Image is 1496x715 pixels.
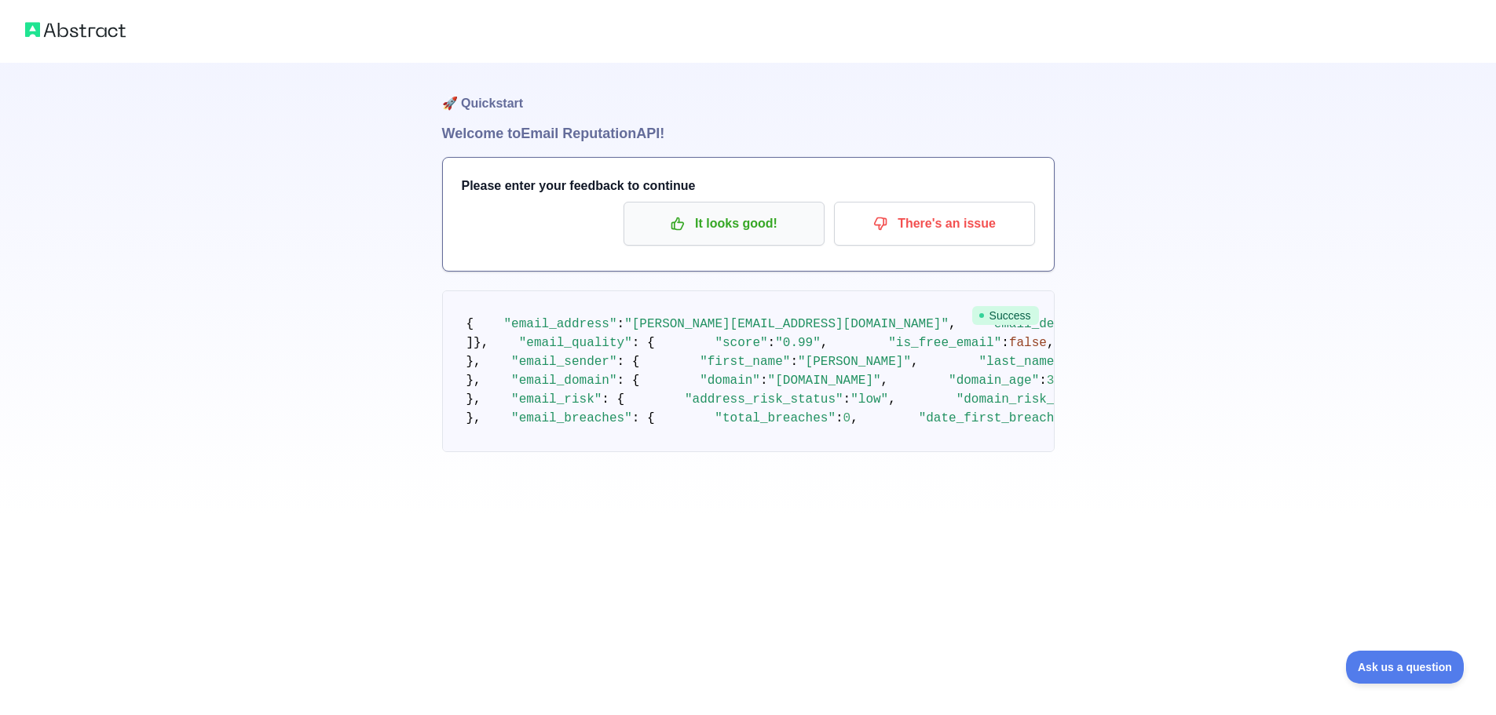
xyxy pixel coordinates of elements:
span: "domain" [700,374,760,388]
span: , [1047,336,1055,350]
p: It looks good! [635,210,813,237]
span: , [911,355,919,369]
p: There's an issue [846,210,1023,237]
span: : [617,317,625,331]
span: "[PERSON_NAME][EMAIL_ADDRESS][DOMAIN_NAME]" [624,317,949,331]
span: "address_risk_status" [685,392,843,407]
h1: 🚀 Quickstart [442,63,1055,122]
span: , [888,392,896,407]
span: : [790,355,798,369]
span: : { [632,336,655,350]
span: "domain_risk_status" [956,392,1107,407]
span: "email_quality" [519,336,632,350]
h3: Please enter your feedback to continue [462,177,1035,195]
span: 0 [843,411,851,425]
button: It looks good! [624,202,825,246]
h1: Welcome to Email Reputation API! [442,122,1055,144]
span: "is_free_email" [888,336,1001,350]
span: "[PERSON_NAME]" [798,355,911,369]
span: , [821,336,828,350]
span: "[DOMAIN_NAME]" [768,374,881,388]
span: Success [972,306,1039,325]
span: : [1039,374,1047,388]
span: "date_first_breached" [919,411,1077,425]
span: "score" [715,336,767,350]
span: "email_address" [504,317,617,331]
span: "email_domain" [511,374,616,388]
span: "0.99" [775,336,821,350]
span: : { [632,411,655,425]
span: "domain_age" [949,374,1039,388]
span: "first_name" [700,355,790,369]
span: : [836,411,843,425]
span: : { [617,374,640,388]
span: , [949,317,956,331]
span: : [843,392,851,407]
span: : [1001,336,1009,350]
span: "total_breaches" [715,411,836,425]
span: , [850,411,858,425]
span: 356 [1047,374,1070,388]
span: false [1009,336,1047,350]
span: "last_name" [978,355,1062,369]
span: : [760,374,768,388]
span: "email_risk" [511,392,602,407]
span: : { [602,392,624,407]
iframe: Toggle Customer Support [1346,651,1465,684]
button: There's an issue [834,202,1035,246]
span: , [881,374,889,388]
span: : { [617,355,640,369]
span: { [466,317,474,331]
span: : [768,336,776,350]
span: "low" [850,392,888,407]
img: Abstract logo [25,19,126,41]
span: "email_breaches" [511,411,632,425]
span: "email_sender" [511,355,616,369]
